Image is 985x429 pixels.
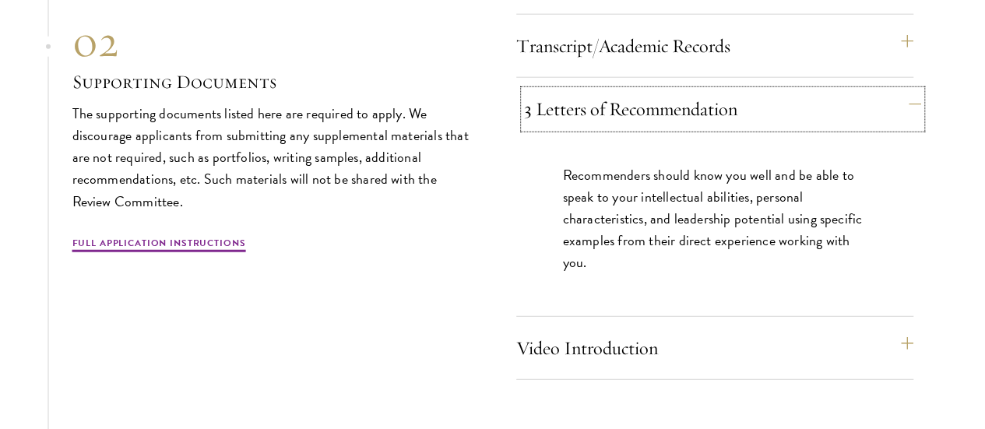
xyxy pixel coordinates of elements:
[524,90,921,128] button: 3 Letters of Recommendation
[516,27,913,65] button: Transcript/Academic Records
[72,69,470,95] h3: Supporting Documents
[72,103,470,212] p: The supporting documents listed here are required to apply. We discourage applicants from submitt...
[563,164,867,273] p: Recommenders should know you well and be able to speak to your intellectual abilities, personal c...
[72,236,246,255] a: Full Application Instructions
[72,14,470,69] div: 02
[516,329,913,367] button: Video Introduction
